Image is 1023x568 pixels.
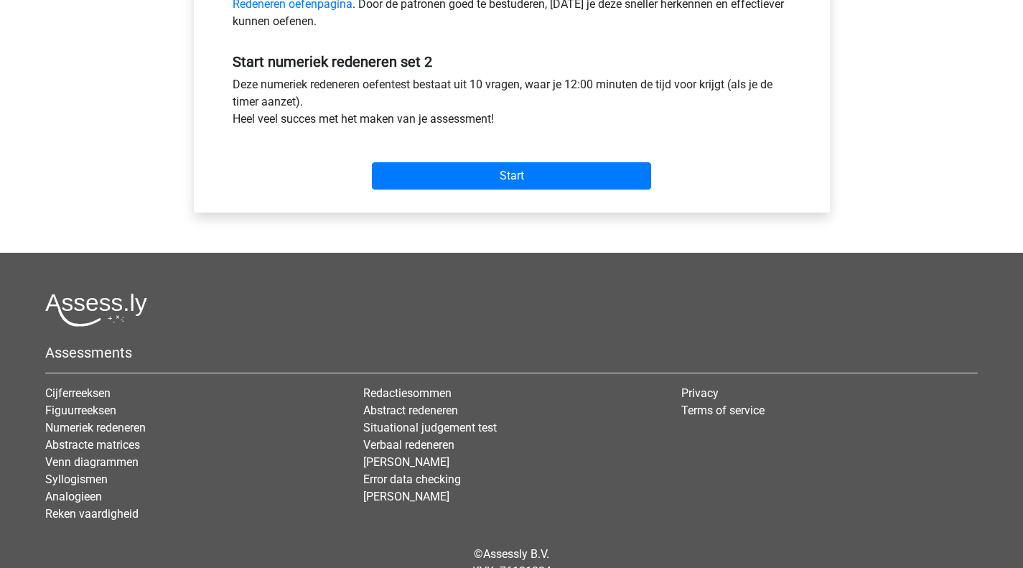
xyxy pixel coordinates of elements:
a: Syllogismen [45,472,108,486]
a: Redactiesommen [363,386,452,400]
a: Assessly B.V. [483,547,549,561]
img: Assessly logo [45,293,147,327]
a: Abstract redeneren [363,404,458,417]
a: Abstracte matrices [45,438,140,452]
a: Analogieen [45,490,102,503]
div: Deze numeriek redeneren oefentest bestaat uit 10 vragen, waar je 12:00 minuten de tijd voor krijg... [222,76,802,134]
a: [PERSON_NAME] [363,455,449,469]
a: Cijferreeksen [45,386,111,400]
h5: Start numeriek redeneren set 2 [233,53,791,70]
a: Situational judgement test [363,421,497,434]
a: Error data checking [363,472,461,486]
input: Start [372,162,651,190]
a: Figuurreeksen [45,404,116,417]
a: Terms of service [681,404,765,417]
a: [PERSON_NAME] [363,490,449,503]
a: Reken vaardigheid [45,507,139,521]
h5: Assessments [45,344,978,361]
a: Numeriek redeneren [45,421,146,434]
a: Venn diagrammen [45,455,139,469]
a: Verbaal redeneren [363,438,454,452]
a: Privacy [681,386,719,400]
